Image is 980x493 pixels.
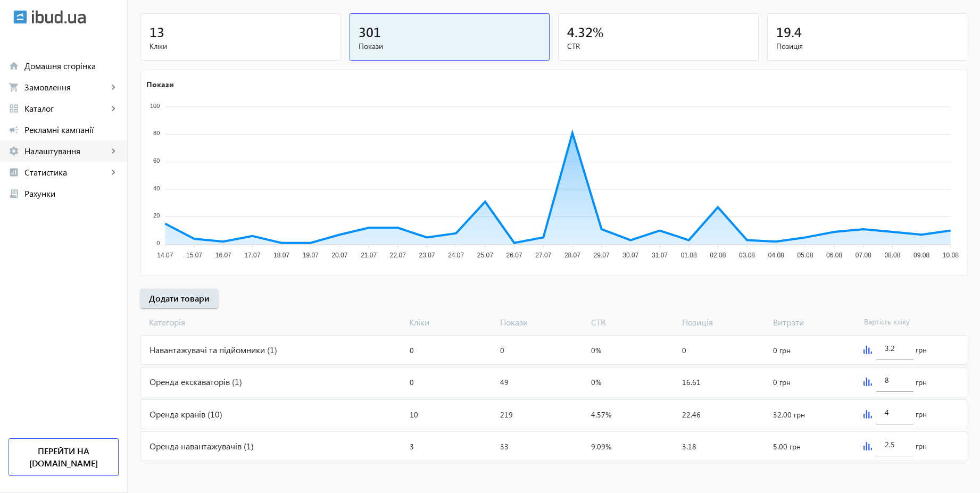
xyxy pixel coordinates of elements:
[916,345,927,355] span: грн
[157,252,173,259] tspan: 14.07
[9,61,19,71] mat-icon: home
[405,316,496,328] span: Кліки
[682,345,686,355] span: 0
[13,10,27,24] img: ibud.svg
[863,378,872,386] img: graph.svg
[594,252,610,259] tspan: 29.07
[410,410,418,420] span: 10
[153,212,160,219] tspan: 20
[500,441,509,452] span: 33
[24,82,108,93] span: Замовлення
[215,252,231,259] tspan: 16.07
[916,409,927,420] span: грн
[359,41,541,52] span: Покази
[591,345,601,355] span: 0%
[506,252,522,259] tspan: 26.07
[591,377,601,387] span: 0%
[150,23,164,40] span: 13
[9,167,19,178] mat-icon: analytics
[150,102,160,108] tspan: 100
[32,10,86,24] img: ibud_text.svg
[776,23,802,40] span: 19.4
[448,252,464,259] tspan: 24.07
[390,252,406,259] tspan: 22.07
[682,410,701,420] span: 22.46
[140,316,405,328] span: Категорія
[710,252,726,259] tspan: 02.08
[153,185,160,191] tspan: 40
[140,289,218,308] button: Додати товари
[108,103,119,114] mat-icon: keyboard_arrow_right
[500,345,504,355] span: 0
[9,188,19,199] mat-icon: receipt_long
[587,316,678,328] span: CTR
[186,252,202,259] tspan: 15.07
[567,41,750,52] span: CTR
[564,252,580,259] tspan: 28.07
[682,377,701,387] span: 16.61
[916,441,927,452] span: грн
[141,400,405,429] div: Оренда кранів (10)
[24,188,119,199] span: Рахунки
[244,252,260,259] tspan: 17.07
[826,252,842,259] tspan: 06.08
[156,240,160,246] tspan: 0
[652,252,668,259] tspan: 31.07
[9,124,19,135] mat-icon: campaign
[108,146,119,156] mat-icon: keyboard_arrow_right
[913,252,929,259] tspan: 09.08
[860,316,951,328] span: Вартість кліку
[273,252,289,259] tspan: 18.07
[108,167,119,178] mat-icon: keyboard_arrow_right
[496,316,587,328] span: Покази
[24,124,119,135] span: Рекламні кампанії
[24,146,108,156] span: Налаштування
[773,345,791,355] span: 0 грн
[303,252,319,259] tspan: 19.07
[776,41,959,52] span: Позиція
[884,252,900,259] tspan: 08.08
[535,252,551,259] tspan: 27.07
[681,252,697,259] tspan: 01.08
[146,79,174,89] text: Покази
[768,252,784,259] tspan: 04.08
[150,41,332,52] span: Кліки
[141,336,405,364] div: Навантажувачі та підйомники (1)
[678,316,769,328] span: Позиція
[773,410,805,420] span: 32.00 грн
[153,157,160,164] tspan: 60
[943,252,959,259] tspan: 10.08
[361,252,377,259] tspan: 21.07
[916,377,927,388] span: грн
[419,252,435,259] tspan: 23.07
[500,410,513,420] span: 219
[9,146,19,156] mat-icon: settings
[567,23,593,40] span: 4.32
[24,103,108,114] span: Каталог
[500,377,509,387] span: 49
[773,377,791,387] span: 0 грн
[24,167,108,178] span: Статистика
[9,103,19,114] mat-icon: grid_view
[769,316,860,328] span: Витрати
[591,441,611,452] span: 9.09%
[410,345,414,355] span: 0
[477,252,493,259] tspan: 25.07
[863,346,872,354] img: graph.svg
[24,61,119,71] span: Домашня сторінка
[410,441,414,452] span: 3
[797,252,813,259] tspan: 05.08
[9,438,119,476] a: Перейти на [DOMAIN_NAME]
[622,252,638,259] tspan: 30.07
[682,441,696,452] span: 3.18
[593,23,604,40] span: %
[863,442,872,450] img: graph.svg
[108,82,119,93] mat-icon: keyboard_arrow_right
[410,377,414,387] span: 0
[141,432,405,461] div: Оренда навантажувачів (1)
[331,252,347,259] tspan: 20.07
[863,410,872,419] img: graph.svg
[591,410,611,420] span: 4.57%
[141,367,405,396] div: Оренда екскаваторів (1)
[359,23,381,40] span: 301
